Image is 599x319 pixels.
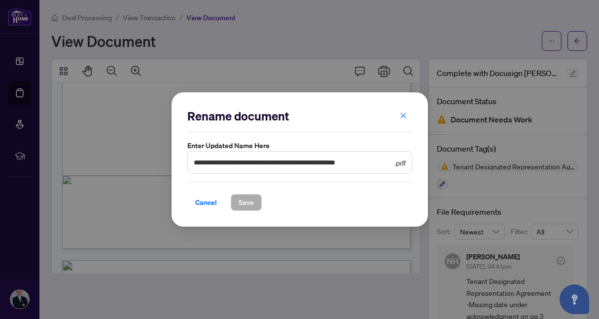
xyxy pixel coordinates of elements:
span: .pdf [394,157,406,168]
span: close [400,112,407,119]
h2: Rename document [187,108,412,124]
button: Save [231,194,262,211]
span: Cancel [195,195,217,210]
label: Enter updated name here [187,140,412,151]
button: Cancel [187,194,225,211]
button: Open asap [560,284,589,314]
